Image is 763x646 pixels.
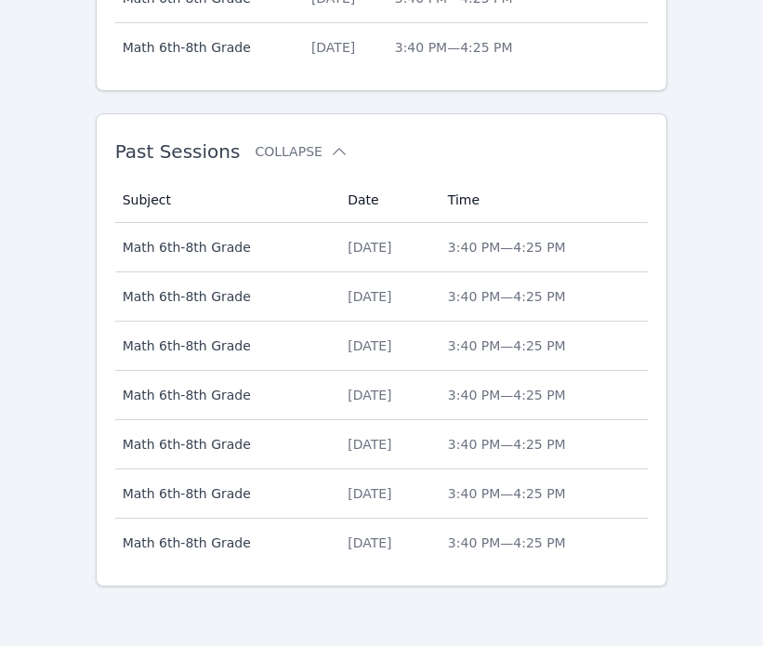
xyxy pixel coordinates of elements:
[115,420,649,469] tr: Math 6th-8th Grade[DATE]3:40 PM—4:25 PM
[115,223,649,272] tr: Math 6th-8th Grade[DATE]3:40 PM—4:25 PM
[255,142,348,161] button: Collapse
[448,338,566,353] span: 3:40 PM — 4:25 PM
[115,272,649,322] tr: Math 6th-8th Grade[DATE]3:40 PM—4:25 PM
[123,287,326,306] span: Math 6th-8th Grade
[448,535,566,550] span: 3:40 PM — 4:25 PM
[348,336,426,355] div: [DATE]
[348,238,426,257] div: [DATE]
[123,534,326,552] span: Math 6th-8th Grade
[448,240,566,255] span: 3:40 PM — 4:25 PM
[123,336,326,355] span: Math 6th-8th Grade
[123,484,326,503] span: Math 6th-8th Grade
[115,519,649,567] tr: Math 6th-8th Grade[DATE]3:40 PM—4:25 PM
[123,238,326,257] span: Math 6th-8th Grade
[348,534,426,552] div: [DATE]
[115,140,241,163] span: Past Sessions
[348,484,426,503] div: [DATE]
[336,178,437,223] th: Date
[448,437,566,452] span: 3:40 PM — 4:25 PM
[448,486,566,501] span: 3:40 PM — 4:25 PM
[123,386,326,404] span: Math 6th-8th Grade
[115,23,649,72] tr: Math 6th-8th Grade[DATE]3:40 PM—4:25 PM
[437,178,649,223] th: Time
[115,469,649,519] tr: Math 6th-8th Grade[DATE]3:40 PM—4:25 PM
[348,435,426,454] div: [DATE]
[115,322,649,371] tr: Math 6th-8th Grade[DATE]3:40 PM—4:25 PM
[395,40,513,55] span: 3:40 PM — 4:25 PM
[115,178,337,223] th: Subject
[348,386,426,404] div: [DATE]
[123,38,289,57] span: Math 6th-8th Grade
[348,287,426,306] div: [DATE]
[115,371,649,420] tr: Math 6th-8th Grade[DATE]3:40 PM—4:25 PM
[448,289,566,304] span: 3:40 PM — 4:25 PM
[448,388,566,402] span: 3:40 PM — 4:25 PM
[123,435,326,454] span: Math 6th-8th Grade
[311,38,373,57] div: [DATE]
